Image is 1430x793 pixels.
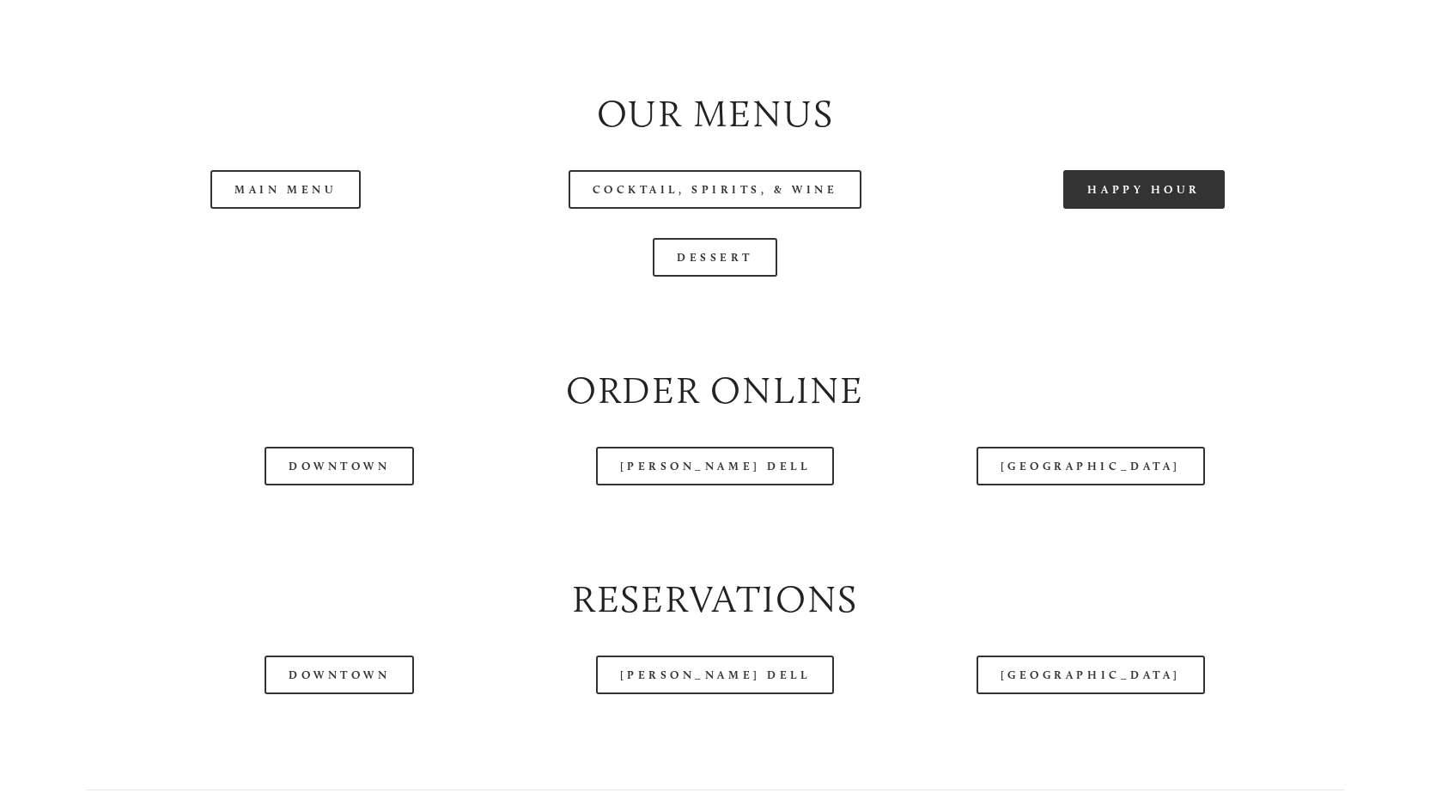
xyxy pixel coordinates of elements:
h2: Reservations [86,573,1344,626]
a: [GEOGRAPHIC_DATA] [977,447,1205,485]
a: Downtown [265,447,414,485]
a: [PERSON_NAME] Dell [596,656,835,694]
a: Main Menu [210,170,361,209]
a: Dessert [653,238,777,277]
a: Downtown [265,656,414,694]
a: Cocktail, Spirits, & Wine [569,170,862,209]
a: Happy Hour [1063,170,1225,209]
h2: Order Online [86,364,1344,418]
a: [GEOGRAPHIC_DATA] [977,656,1205,694]
a: [PERSON_NAME] Dell [596,447,835,485]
